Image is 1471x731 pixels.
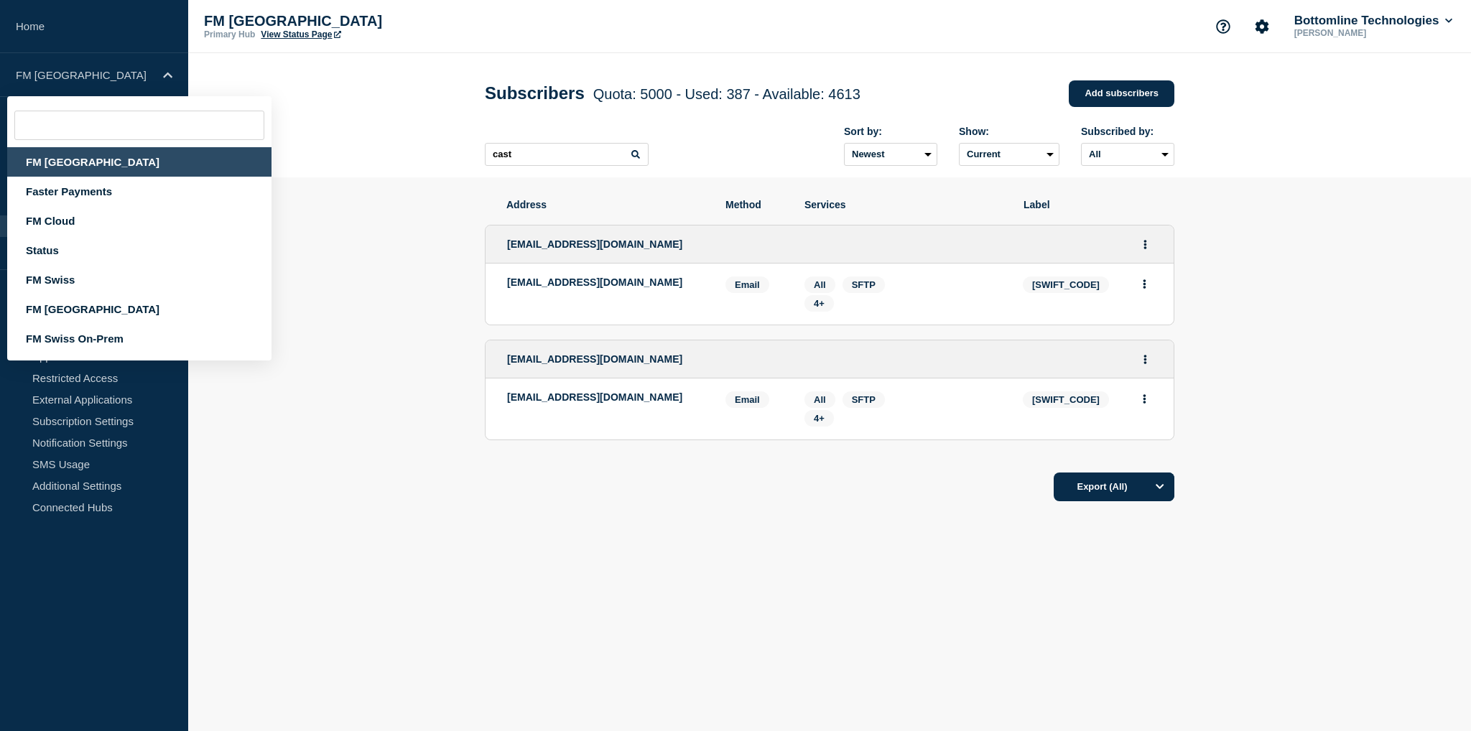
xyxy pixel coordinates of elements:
[204,29,255,39] p: Primary Hub
[485,143,649,166] input: Search subscribers
[1146,472,1174,501] button: Options
[507,353,682,365] span: [EMAIL_ADDRESS][DOMAIN_NAME]
[7,206,272,236] div: FM Cloud
[1136,273,1154,295] button: Actions
[506,199,704,210] span: Address
[814,413,825,424] span: 4+
[7,236,272,265] div: Status
[593,86,860,102] span: Quota: 5000 - Used: 387 - Available: 4613
[844,126,937,137] div: Sort by:
[1024,199,1153,210] span: Label
[507,276,704,288] p: [EMAIL_ADDRESS][DOMAIN_NAME]
[852,279,876,290] span: SFTP
[7,294,272,324] div: FM [GEOGRAPHIC_DATA]
[1023,276,1109,293] span: [SWIFT_CODE]
[1208,11,1238,42] button: Support
[16,69,154,81] p: FM [GEOGRAPHIC_DATA]
[1247,11,1277,42] button: Account settings
[1291,14,1455,28] button: Bottomline Technologies
[725,391,769,408] span: Email
[725,199,783,210] span: Method
[7,147,272,177] div: FM [GEOGRAPHIC_DATA]
[814,279,826,290] span: All
[7,265,272,294] div: FM Swiss
[1069,80,1174,107] a: Add subscribers
[725,276,769,293] span: Email
[814,394,826,405] span: All
[485,83,860,103] h1: Subscribers
[1291,28,1441,38] p: [PERSON_NAME]
[959,126,1059,137] div: Show:
[507,391,704,403] p: [EMAIL_ADDRESS][DOMAIN_NAME]
[959,143,1059,166] select: Deleted
[1081,143,1174,166] select: Subscribed by
[507,238,682,250] span: [EMAIL_ADDRESS][DOMAIN_NAME]
[1081,126,1174,137] div: Subscribed by:
[1136,388,1154,410] button: Actions
[844,143,937,166] select: Sort by
[814,298,825,309] span: 4+
[1136,348,1154,371] button: Actions
[1054,472,1174,501] button: Export (All)
[1136,233,1154,256] button: Actions
[7,177,272,206] div: Faster Payments
[804,199,1002,210] span: Services
[7,324,272,353] div: FM Swiss On-Prem
[204,13,491,29] p: FM [GEOGRAPHIC_DATA]
[261,29,340,39] a: View Status Page
[852,394,876,405] span: SFTP
[1023,391,1109,408] span: [SWIFT_CODE]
